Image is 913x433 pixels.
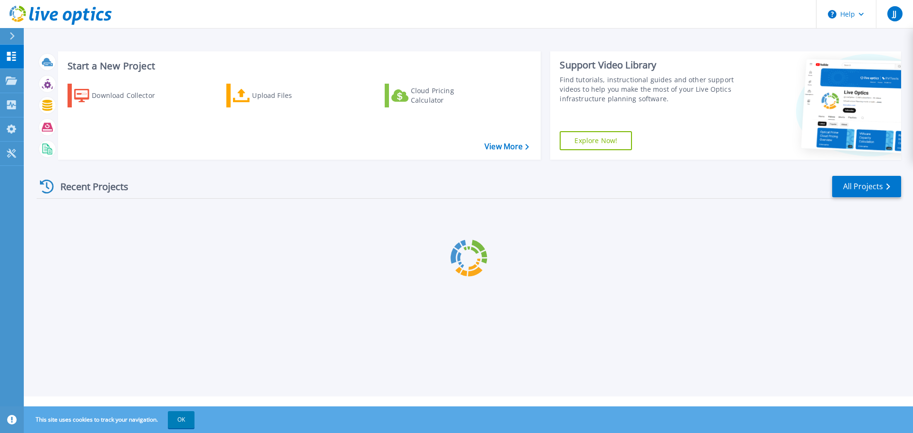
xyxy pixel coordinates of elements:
div: Support Video Library [560,59,738,71]
div: Find tutorials, instructional guides and other support videos to help you make the most of your L... [560,75,738,104]
div: Upload Files [252,86,328,105]
a: Download Collector [68,84,174,107]
div: Download Collector [92,86,168,105]
div: Cloud Pricing Calculator [411,86,487,105]
div: Recent Projects [37,175,141,198]
span: This site uses cookies to track your navigation. [26,411,194,428]
h3: Start a New Project [68,61,529,71]
button: OK [168,411,194,428]
span: JJ [893,10,896,18]
a: Explore Now! [560,131,632,150]
a: Upload Files [226,84,332,107]
a: Cloud Pricing Calculator [385,84,491,107]
a: View More [485,142,529,151]
a: All Projects [832,176,901,197]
